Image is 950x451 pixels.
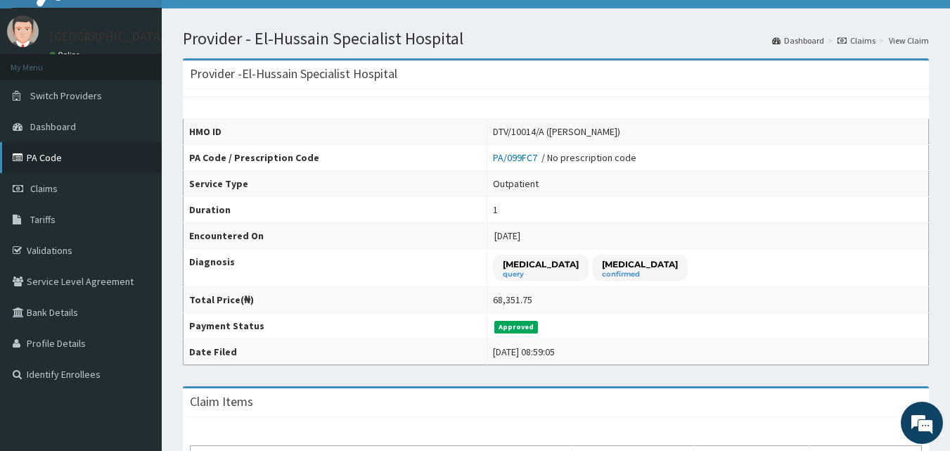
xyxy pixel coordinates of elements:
span: [DATE] [494,229,520,242]
span: Tariffs [30,213,56,226]
a: Dashboard [772,34,824,46]
th: PA Code / Prescription Code [184,145,487,171]
span: Dashboard [30,120,76,133]
p: [MEDICAL_DATA] [503,258,579,270]
a: View Claim [889,34,929,46]
h3: Claim Items [190,395,253,408]
a: Online [49,50,83,60]
span: Switch Providers [30,89,102,102]
small: query [503,271,579,278]
th: Total Price(₦) [184,287,487,313]
a: PA/099FC7 [493,151,541,164]
div: 68,351.75 [493,293,532,307]
div: / No prescription code [493,151,636,165]
th: Duration [184,197,487,223]
img: User Image [7,15,39,47]
h3: Provider - El-Hussain Specialist Hospital [190,68,397,80]
h1: Provider - El-Hussain Specialist Hospital [183,30,929,48]
th: Date Filed [184,339,487,365]
div: [DATE] 08:59:05 [493,345,555,359]
span: Claims [30,182,58,195]
th: Payment Status [184,313,487,339]
th: Service Type [184,171,487,197]
th: HMO ID [184,119,487,145]
p: [MEDICAL_DATA] [602,258,678,270]
th: Encountered On [184,223,487,249]
th: Diagnosis [184,249,487,287]
small: confirmed [602,271,678,278]
div: 1 [493,203,498,217]
p: [GEOGRAPHIC_DATA] [49,30,165,43]
div: Outpatient [493,177,539,191]
span: Approved [494,321,539,334]
div: DTV/10014/A ([PERSON_NAME]) [493,125,620,139]
a: Claims [837,34,875,46]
